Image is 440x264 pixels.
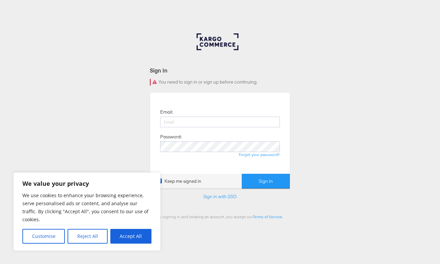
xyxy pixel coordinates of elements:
label: Keep me signed in [157,178,201,184]
div: By signing in and creating an account, you accept our . [150,214,290,219]
a: Forgot your password? [239,152,280,157]
input: Email [160,117,280,127]
a: Terms of Service [253,214,282,219]
button: Accept All [110,229,151,244]
label: Email: [160,109,173,115]
button: Customise [22,229,65,244]
button: Reject All [68,229,107,244]
label: Password: [160,134,182,140]
div: We value your privacy [13,172,160,251]
div: You need to sign in or sign up before continuing. [150,79,290,86]
button: Sign In [242,174,290,189]
a: Sign in with SSO [203,193,237,200]
p: We value your privacy [22,179,151,187]
p: We use cookies to enhance your browsing experience, serve personalised ads or content, and analys... [22,191,151,224]
div: Sign In [150,67,290,74]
